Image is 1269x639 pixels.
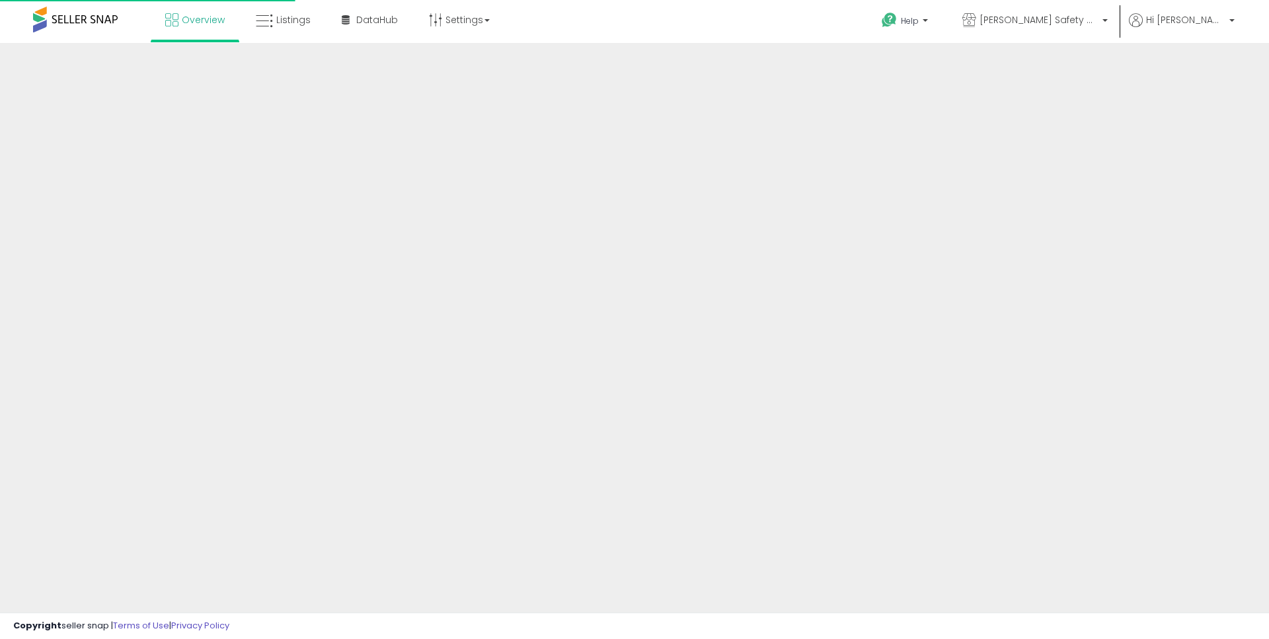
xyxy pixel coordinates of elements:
[901,15,919,26] span: Help
[871,2,941,43] a: Help
[356,13,398,26] span: DataHub
[182,13,225,26] span: Overview
[1146,13,1225,26] span: Hi [PERSON_NAME]
[881,12,898,28] i: Get Help
[1129,13,1235,43] a: Hi [PERSON_NAME]
[276,13,311,26] span: Listings
[980,13,1098,26] span: [PERSON_NAME] Safety & Supply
